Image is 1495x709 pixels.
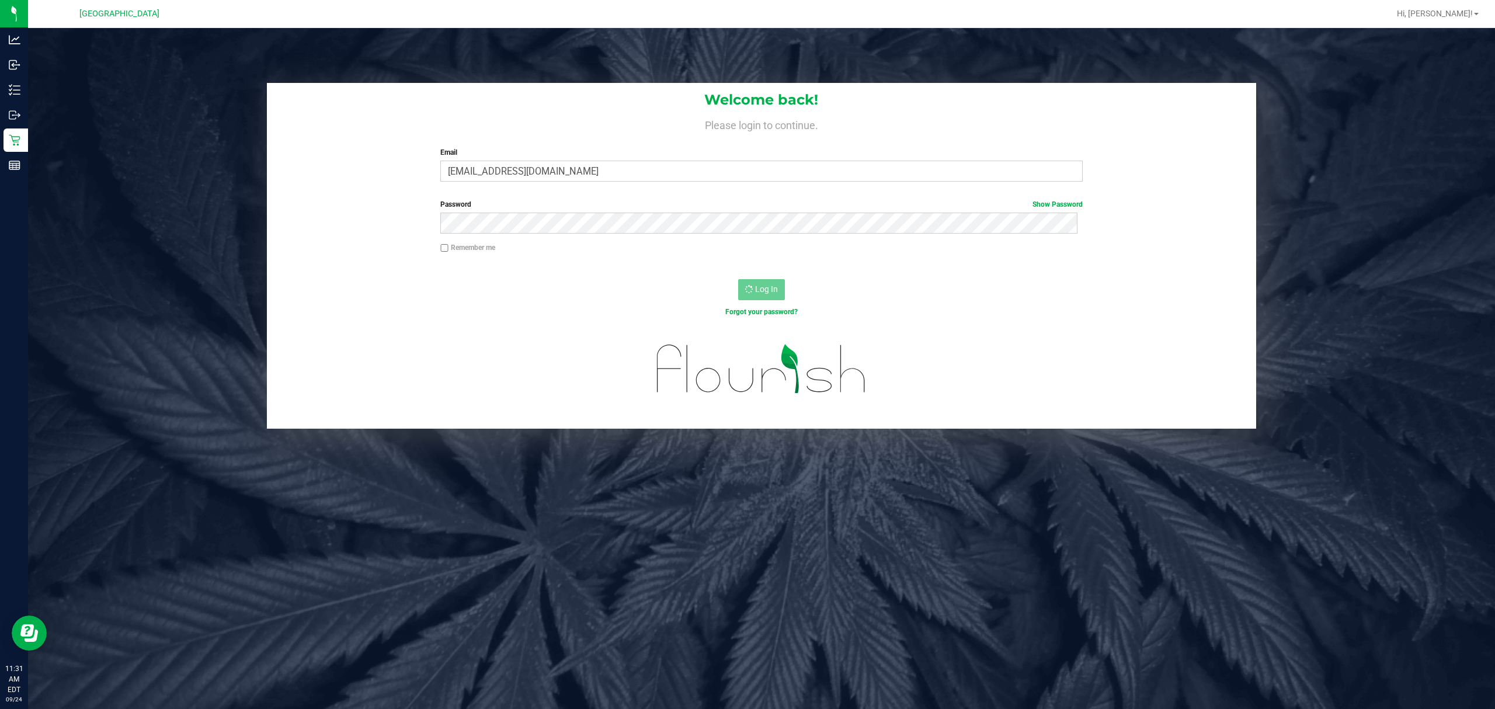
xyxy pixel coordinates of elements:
img: flourish_logo.svg [638,329,885,409]
h1: Welcome back! [267,92,1257,107]
p: 11:31 AM EDT [5,663,23,695]
button: Log In [738,279,785,300]
inline-svg: Retail [9,134,20,146]
label: Email [440,147,1083,158]
iframe: Resource center [12,616,47,651]
label: Remember me [440,242,495,253]
inline-svg: Analytics [9,34,20,46]
p: 09/24 [5,695,23,704]
inline-svg: Reports [9,159,20,171]
span: Log In [755,284,778,294]
h4: Please login to continue. [267,117,1257,131]
span: Password [440,200,471,208]
a: Show Password [1032,200,1083,208]
a: Forgot your password? [725,308,798,316]
inline-svg: Outbound [9,109,20,121]
span: Hi, [PERSON_NAME]! [1397,9,1473,18]
span: [GEOGRAPHIC_DATA] [79,9,159,19]
inline-svg: Inbound [9,59,20,71]
inline-svg: Inventory [9,84,20,96]
input: Remember me [440,244,448,252]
